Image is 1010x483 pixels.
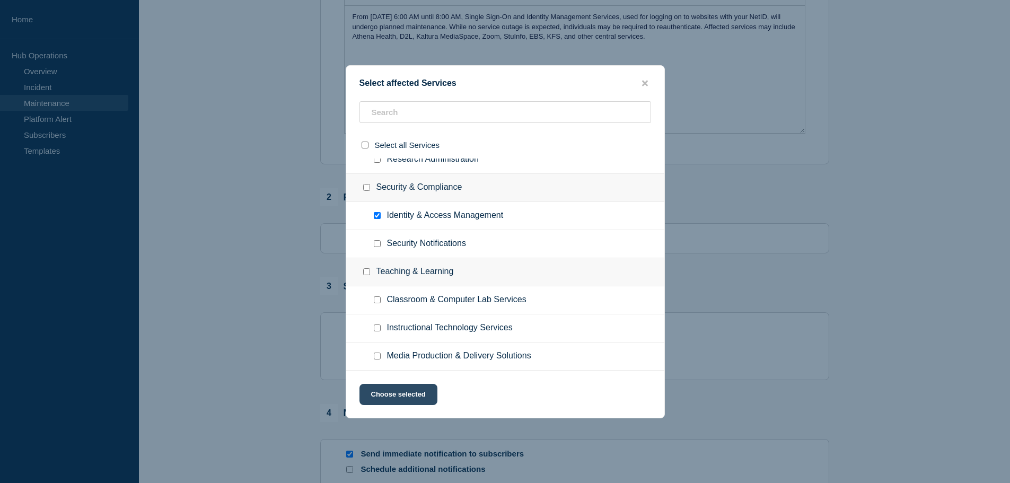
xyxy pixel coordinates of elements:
[346,174,664,202] div: Security & Compliance
[363,184,370,191] input: Security & Compliance checkbox
[387,239,466,249] span: Security Notifications
[374,324,381,331] input: Instructional Technology Services checkbox
[374,353,381,359] input: Media Production & Delivery Solutions checkbox
[375,140,440,150] span: Select all Services
[374,296,381,303] input: Classroom & Computer Lab Services checkbox
[363,268,370,275] input: Teaching & Learning checkbox
[359,384,437,405] button: Choose selected
[387,351,531,362] span: Media Production & Delivery Solutions
[387,154,479,165] span: Research Administration
[374,212,381,219] input: Identity & Access Management checkbox
[387,323,513,333] span: Instructional Technology Services
[387,210,504,221] span: Identity & Access Management
[374,240,381,247] input: Security Notifications checkbox
[362,142,368,148] input: select all checkbox
[374,156,381,163] input: Research Administration checkbox
[639,78,651,89] button: close button
[346,258,664,286] div: Teaching & Learning
[346,78,664,89] div: Select affected Services
[387,295,526,305] span: Classroom & Computer Lab Services
[359,101,651,123] input: Search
